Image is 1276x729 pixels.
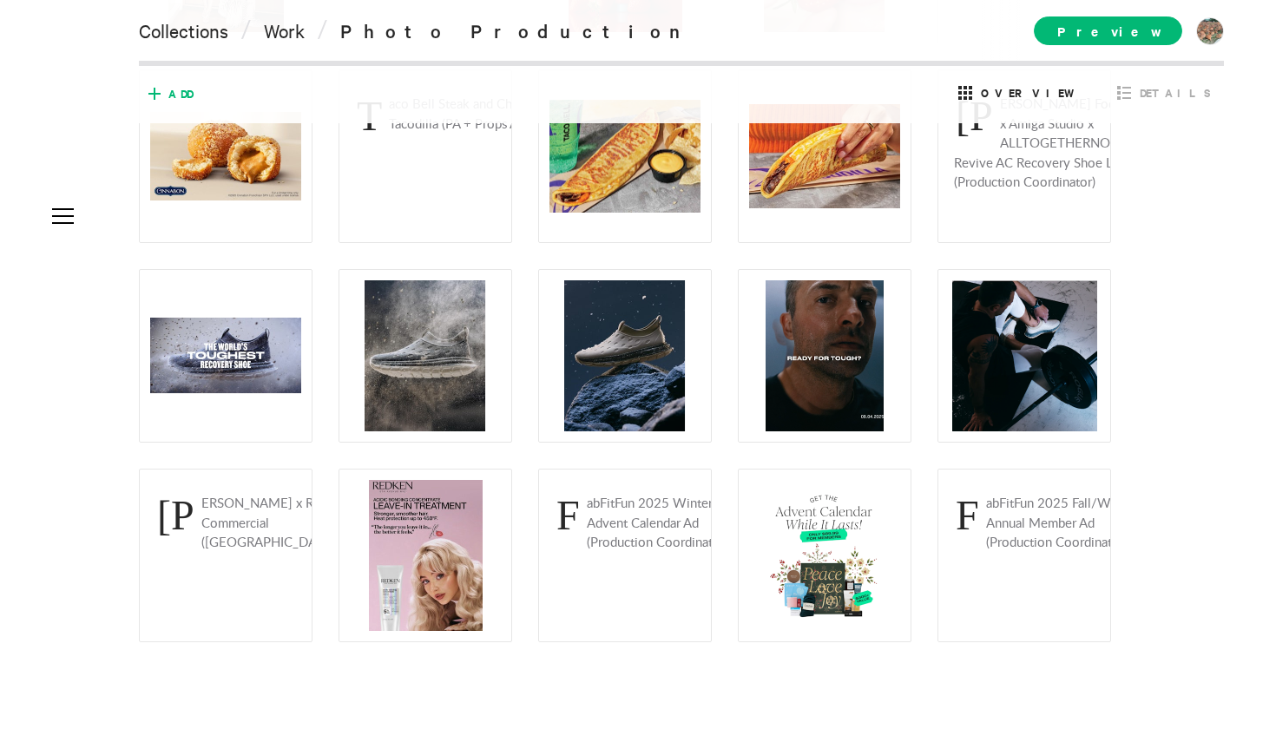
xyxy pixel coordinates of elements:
[240,18,252,43] span: /
[155,495,355,554] p: [PERSON_NAME] x Redken Commercial ([GEOGRAPHIC_DATA])
[264,18,305,43] a: Work
[168,86,193,102] span: Add
[766,280,884,431] img: Screenshot-2025-09-05-at-2.50.48PM.png
[365,280,485,431] img: 541683128_18077523071283928_1125298874762871500_n.jpg
[340,18,688,43] span: Photo Production
[749,104,900,208] img: IMG_8391.jpeg
[150,112,301,200] img: IMG_8389.jpeg
[981,85,1084,101] span: Overview
[952,280,1097,431] img: Screenshot-2025-09-05-at-2.51.06PM.png
[954,495,1154,554] p: FabFitFun 2025 Fall/Winter Annual Member Ad (Production Coordinator)
[749,488,900,623] img: Screenshot-2025-10-06-at-12.16.57PM.png
[1140,85,1211,101] span: Details
[555,495,754,554] p: FabFitFun 2025 Winter Advent Calendar Ad (Production Coordinator)
[317,18,328,43] span: /
[564,280,685,431] img: 541906091_18077523107283928_8325996066272985569_n.jpg
[954,95,1154,194] p: [PERSON_NAME] Footwear x Amiga Studio x ALLTOGETHERNOW - Revive AC Recovery Shoe Launch (Producti...
[150,318,301,393] img: Asset_23.jpg
[369,480,483,631] img: IMG_9217.jpg
[139,18,228,43] a: Collections
[355,95,555,135] p: Taco Bell Steak and Cheese Tacodilla (PA + Props Assist)
[549,100,700,213] img: IMG_8390.jpeg
[1034,16,1182,45] span: Preview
